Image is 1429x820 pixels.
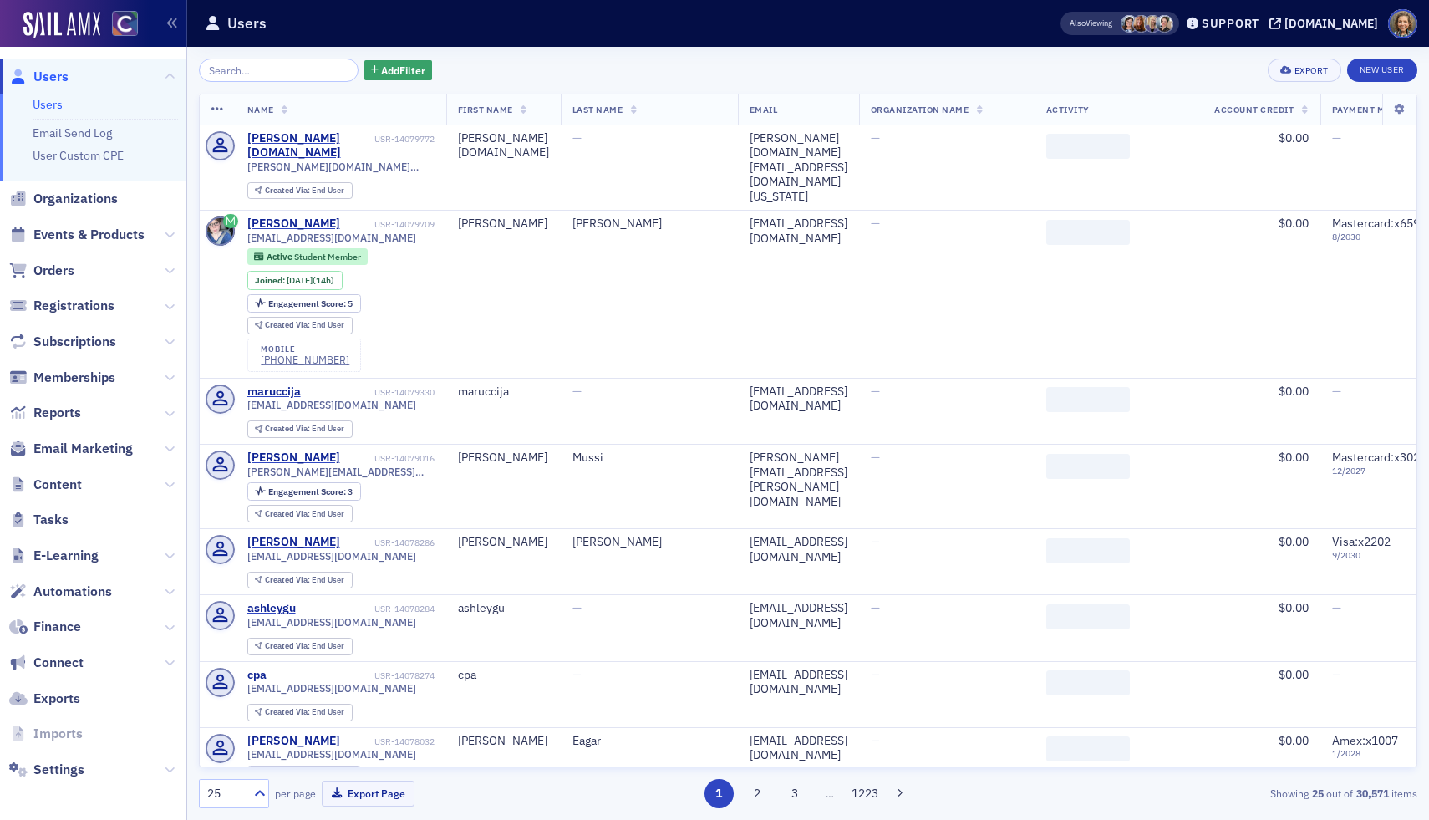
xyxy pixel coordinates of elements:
span: $0.00 [1279,450,1309,465]
span: Reports [33,404,81,422]
a: [PERSON_NAME][DOMAIN_NAME] [247,131,372,160]
h1: Users [227,13,267,33]
a: Automations [9,583,112,601]
div: Eagar [572,734,726,749]
div: Mussi [572,451,726,466]
div: End User [265,576,344,585]
span: Organization Name [871,104,969,115]
span: Organizations [33,190,118,208]
button: 3 [781,779,810,808]
strong: 25 [1309,786,1326,801]
span: Events & Products [33,226,145,244]
div: Created Via: End User [247,704,353,721]
span: [EMAIL_ADDRESS][DOMAIN_NAME] [247,550,416,563]
div: USR-14079709 [343,219,435,230]
span: Registrations [33,297,114,315]
div: [EMAIL_ADDRESS][DOMAIN_NAME] [750,601,847,630]
span: Created Via : [265,574,312,585]
span: $0.00 [1279,534,1309,549]
div: End User [265,186,344,196]
span: ‌ [1046,604,1130,629]
div: [EMAIL_ADDRESS][DOMAIN_NAME] [750,535,847,564]
span: Created Via : [265,508,312,519]
span: Sheila Duggan [1132,15,1150,33]
span: Student Member [294,251,361,262]
button: AddFilter [364,60,433,81]
span: [DATE] [287,274,313,286]
span: Created Via : [265,706,312,717]
span: — [871,450,880,465]
a: Organizations [9,190,118,208]
input: Search… [199,59,359,82]
div: USR-14078286 [343,537,435,548]
img: SailAMX [112,11,138,37]
a: [PHONE_NUMBER] [261,354,349,366]
span: — [1332,600,1341,615]
a: Content [9,476,82,494]
div: End User [265,642,344,651]
span: Imports [33,725,83,743]
div: USR-14079772 [374,134,435,145]
a: Users [9,68,69,86]
div: [EMAIL_ADDRESS][DOMAIN_NAME] [750,668,847,697]
span: ‌ [1046,670,1130,695]
span: Memberships [33,369,115,387]
div: (14h) [287,275,334,286]
span: 9 / 2030 [1332,550,1426,561]
div: USR-14078284 [298,604,435,614]
span: Finance [33,618,81,636]
a: ashleygu [247,601,296,616]
span: Amex : x1007 [1332,733,1398,748]
div: End User [265,425,344,434]
a: [PERSON_NAME] [247,535,340,550]
div: End User [265,708,344,717]
span: — [1332,384,1341,399]
span: Add Filter [381,63,425,78]
a: Email Send Log [33,125,112,140]
div: [DOMAIN_NAME] [1284,16,1378,31]
span: — [572,130,582,145]
span: ‌ [1046,454,1130,479]
span: $0.00 [1279,600,1309,615]
div: [PERSON_NAME] [247,216,340,232]
span: — [871,130,880,145]
span: — [572,667,582,682]
span: — [871,600,880,615]
div: Engagement Score: 5 [247,294,361,313]
a: New User [1347,59,1417,82]
div: Created Via: End User [247,420,353,438]
a: View Homepage [100,11,138,39]
button: [DOMAIN_NAME] [1269,18,1384,29]
div: [PERSON_NAME] [458,734,549,749]
div: ashleygu [458,601,549,616]
div: Created Via: End User [247,505,353,522]
span: [EMAIL_ADDRESS][DOMAIN_NAME] [247,399,416,411]
span: Orders [33,262,74,280]
span: — [572,600,582,615]
span: Created Via : [265,640,312,651]
span: Viewing [1070,18,1112,29]
div: [EMAIL_ADDRESS][DOMAIN_NAME] [750,385,847,414]
div: cpa [247,668,267,683]
span: $0.00 [1279,667,1309,682]
span: $0.00 [1279,130,1309,145]
span: ‌ [1046,538,1130,563]
div: Created Via: End User [247,317,353,334]
span: [EMAIL_ADDRESS][DOMAIN_NAME] [247,682,416,695]
span: Mastercard : x3028 [1332,450,1426,465]
span: $0.00 [1279,216,1309,231]
a: [PERSON_NAME] [247,451,340,466]
button: 1223 [851,779,880,808]
div: mobile [261,344,349,354]
span: Users [33,68,69,86]
span: Last Name [572,104,623,115]
a: Imports [9,725,83,743]
button: 2 [742,779,771,808]
a: Tasks [9,511,69,529]
a: Registrations [9,297,114,315]
div: Also [1070,18,1086,28]
span: Active [267,251,294,262]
